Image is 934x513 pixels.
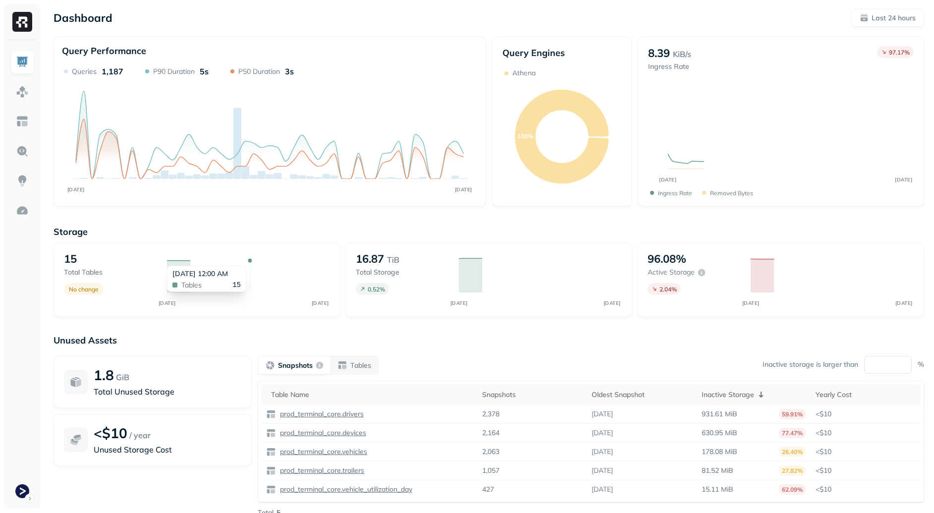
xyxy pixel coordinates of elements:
[62,45,146,57] p: Query Performance
[702,428,737,438] p: 630.95 MiB
[763,360,858,369] p: Inactive storage is larger than
[648,268,695,277] p: Active storage
[102,66,123,76] p: 1,187
[648,252,686,266] p: 96.08%
[702,409,737,419] p: 931.61 MiB
[116,371,129,383] p: GiB
[368,285,385,293] p: 0.52 %
[702,390,754,399] p: Inactive Storage
[94,386,241,398] p: Total Unused Storage
[710,189,753,197] p: Removed bytes
[16,204,29,217] img: Optimization
[779,447,806,457] p: 26.40%
[742,300,759,306] tspan: [DATE]
[450,300,467,306] tspan: [DATE]
[779,428,806,438] p: 77.47%
[482,466,499,475] p: 1,057
[276,466,364,475] a: prod_terminal_core.trailers
[872,13,916,23] p: Last 24 hours
[153,67,195,76] p: P90 Duration
[238,67,280,76] p: P50 Duration
[16,56,29,68] img: Dashboard
[276,485,412,494] a: prod_terminal_core.vehicle_utilization_day
[278,409,364,419] p: prod_terminal_core.drivers
[779,409,806,419] p: 59.91%
[16,115,29,128] img: Asset Explorer
[15,484,29,498] img: Terminal
[702,447,737,456] p: 178.08 MiB
[276,428,366,438] a: prod_terminal_core.devices
[200,66,209,76] p: 5s
[266,485,276,495] img: table
[94,424,127,442] p: <$10
[482,428,499,438] p: 2,164
[266,466,276,476] img: table
[659,285,677,293] p: 2.04 %
[592,390,692,399] div: Oldest Snapshot
[311,300,329,306] tspan: [DATE]
[592,466,613,475] p: [DATE]
[895,300,912,306] tspan: [DATE]
[54,335,924,346] p: Unused Assets
[64,252,77,266] p: 15
[266,447,276,457] img: table
[16,174,29,187] img: Insights
[16,85,29,98] img: Assets
[94,366,114,384] p: 1.8
[387,254,399,266] p: TiB
[659,176,677,182] tspan: [DATE]
[356,252,384,266] p: 16.87
[779,484,806,495] p: 62.09%
[278,361,313,370] p: Snapshots
[271,390,472,399] div: Table Name
[54,226,924,237] p: Storage
[350,361,371,370] p: Tables
[455,186,472,192] tspan: [DATE]
[648,46,670,60] p: 8.39
[658,189,692,197] p: Ingress Rate
[592,485,613,494] p: [DATE]
[889,49,910,56] p: 97.17 %
[278,485,412,494] p: prod_terminal_core.vehicle_utilization_day
[64,268,157,277] p: Total tables
[648,62,691,71] p: Ingress Rate
[816,390,916,399] div: Yearly Cost
[94,444,241,456] p: Unused Storage Cost
[276,409,364,419] a: prod_terminal_core.drivers
[129,429,151,441] p: / year
[54,11,112,25] p: Dashboard
[72,67,97,76] p: Queries
[69,285,99,293] p: No change
[482,447,499,456] p: 2,063
[895,176,913,182] tspan: [DATE]
[278,466,364,475] p: prod_terminal_core.trailers
[603,300,620,306] tspan: [DATE]
[779,465,806,476] p: 27.82%
[482,390,582,399] div: Snapshots
[592,447,613,456] p: [DATE]
[278,447,367,456] p: prod_terminal_core.vehicles
[276,447,367,456] a: prod_terminal_core.vehicles
[12,12,32,32] img: Ryft
[702,485,733,494] p: 15.11 MiB
[592,428,613,438] p: [DATE]
[592,409,613,419] p: [DATE]
[266,409,276,419] img: table
[512,68,536,78] p: Athena
[266,428,276,438] img: table
[816,428,916,438] p: <$10
[158,300,175,306] tspan: [DATE]
[851,9,924,27] button: Last 24 hours
[673,48,691,60] p: KiB/s
[816,409,916,419] p: <$10
[285,66,294,76] p: 3s
[16,145,29,158] img: Query Explorer
[816,485,916,494] p: <$10
[918,360,924,369] p: %
[816,466,916,475] p: <$10
[502,47,622,58] p: Query Engines
[482,409,499,419] p: 2,378
[482,485,494,494] p: 427
[816,447,916,456] p: <$10
[702,466,733,475] p: 81.52 MiB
